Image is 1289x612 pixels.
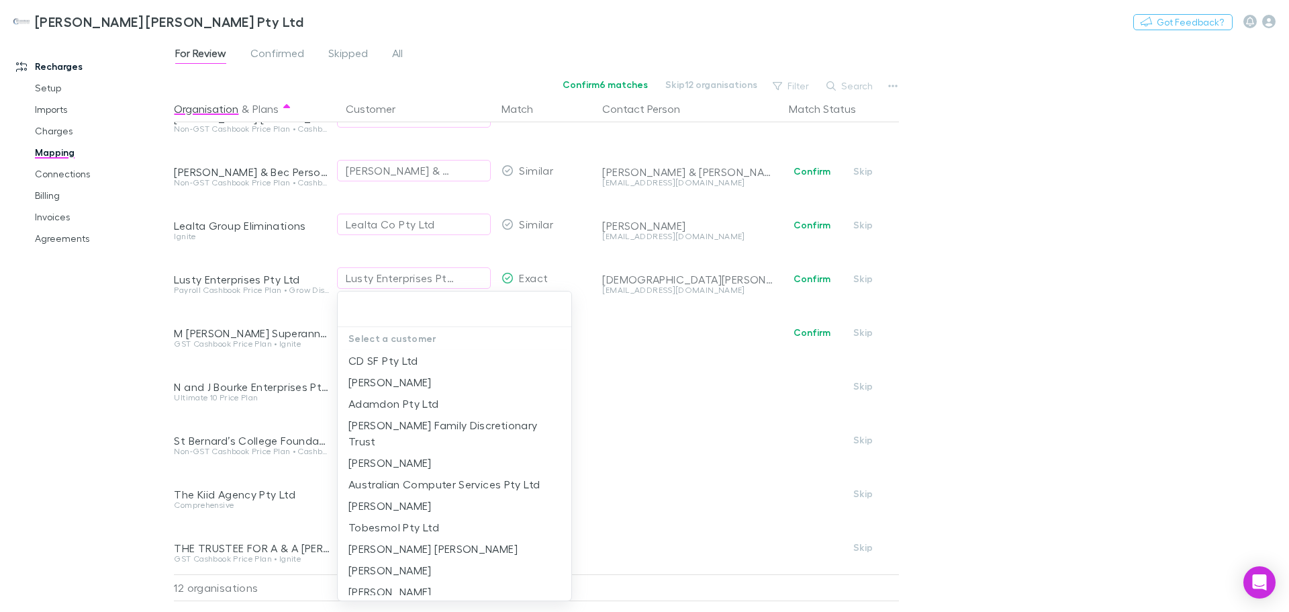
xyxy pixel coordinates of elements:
li: [PERSON_NAME] [338,452,571,474]
li: [PERSON_NAME] [338,371,571,393]
p: Select a customer [338,327,571,350]
li: [PERSON_NAME] [PERSON_NAME] [338,538,571,560]
li: [PERSON_NAME] [338,495,571,517]
li: Tobesmol Pty Ltd [338,517,571,538]
li: [PERSON_NAME] Family Discretionary Trust [338,414,571,452]
li: Australian Computer Services Pty Ltd [338,474,571,495]
li: CD SF Pty Ltd [338,350,571,371]
li: [PERSON_NAME] [338,560,571,581]
div: Open Intercom Messenger [1243,566,1276,599]
li: Adamdon Pty Ltd [338,393,571,414]
li: [PERSON_NAME] [338,581,571,603]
